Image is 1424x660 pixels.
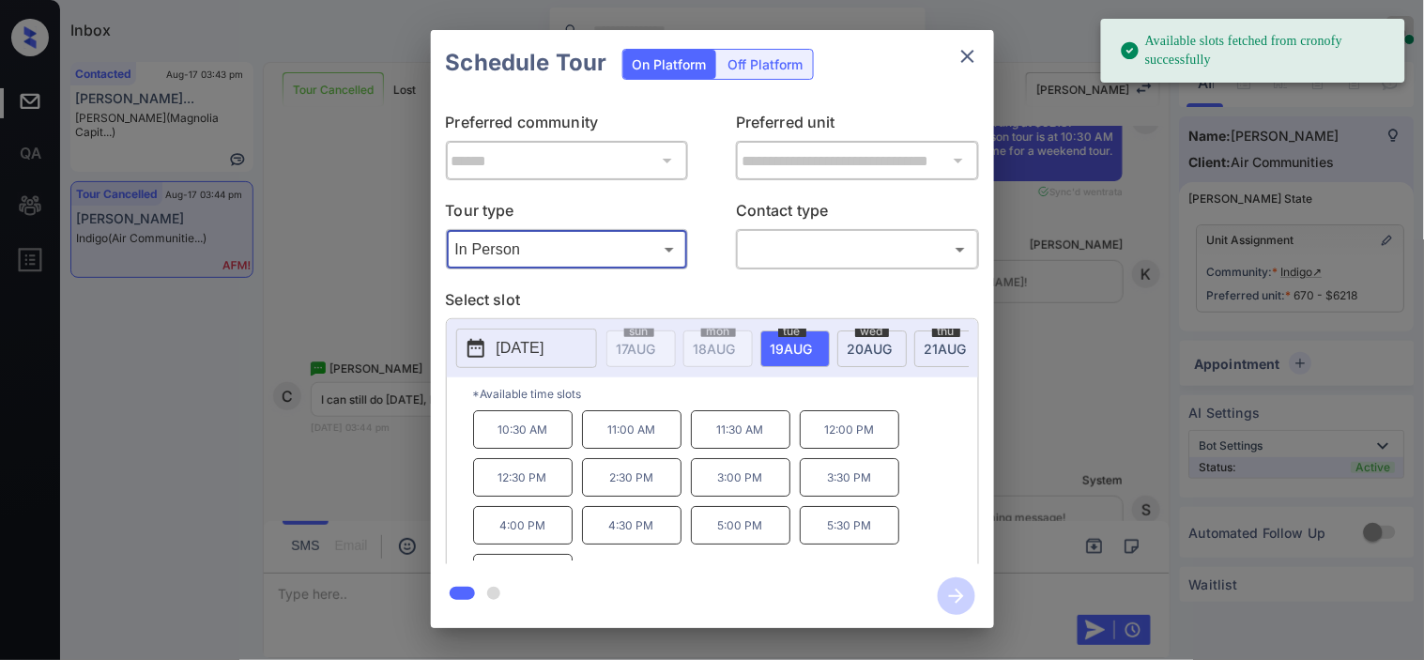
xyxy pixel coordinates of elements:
p: 11:30 AM [691,410,790,449]
p: 4:00 PM [473,506,573,545]
p: 4:30 PM [582,506,681,545]
p: 2:30 PM [582,458,681,497]
p: 3:30 PM [800,458,899,497]
span: tue [778,326,806,337]
p: Tour type [446,199,689,229]
p: 6:00 PM [473,554,573,592]
div: date-select [760,330,830,367]
button: close [949,38,987,75]
button: [DATE] [456,329,597,368]
div: date-select [837,330,907,367]
p: 11:00 AM [582,410,681,449]
div: On Platform [623,50,716,79]
div: date-select [914,330,984,367]
p: [DATE] [497,337,544,360]
div: Available slots fetched from cronofy successfully [1120,24,1390,77]
p: 3:00 PM [691,458,790,497]
span: thu [932,326,960,337]
span: wed [855,326,889,337]
button: btn-next [926,572,987,621]
p: Contact type [736,199,979,229]
span: 21 AUG [925,341,967,357]
p: Preferred unit [736,111,979,141]
p: *Available time slots [473,377,978,410]
p: Preferred community [446,111,689,141]
span: 20 AUG [848,341,893,357]
h2: Schedule Tour [431,30,622,96]
div: In Person [451,234,684,265]
p: 5:00 PM [691,506,790,545]
span: 19 AUG [771,341,813,357]
p: Select slot [446,288,979,318]
p: 12:30 PM [473,458,573,497]
p: 5:30 PM [800,506,899,545]
p: 12:00 PM [800,410,899,449]
p: 10:30 AM [473,410,573,449]
div: Off Platform [719,50,813,79]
